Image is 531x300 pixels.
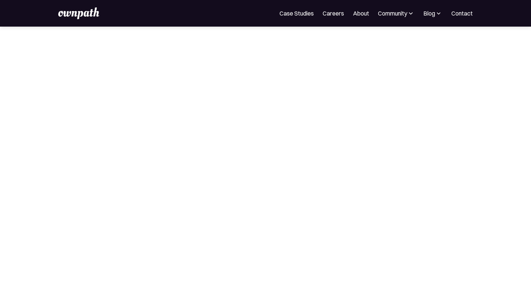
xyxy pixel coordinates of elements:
[353,9,369,18] a: About
[323,9,344,18] a: Careers
[451,9,473,18] a: Contact
[378,9,407,18] div: Community
[423,9,435,18] div: Blog
[423,9,442,18] div: Blog
[280,9,314,18] a: Case Studies
[378,9,414,18] div: Community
